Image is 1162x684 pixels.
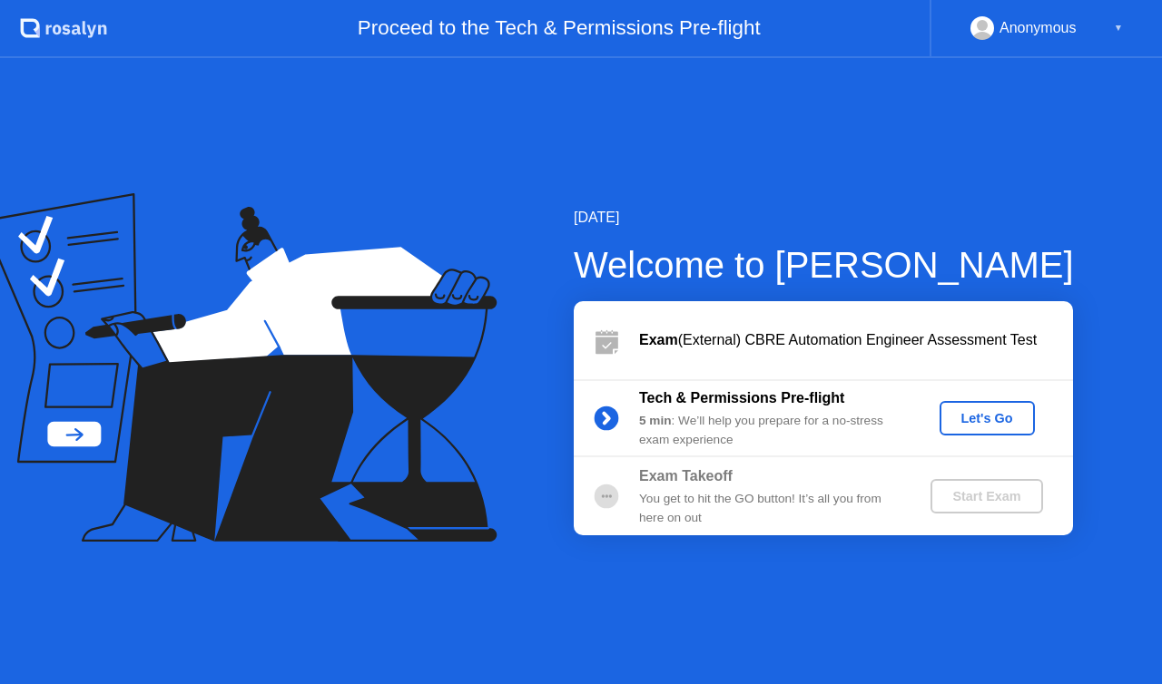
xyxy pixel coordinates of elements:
[574,238,1074,292] div: Welcome to [PERSON_NAME]
[931,479,1042,513] button: Start Exam
[947,411,1028,425] div: Let's Go
[639,414,672,427] b: 5 min
[639,412,901,449] div: : We’ll help you prepare for a no-stress exam experience
[940,401,1035,435] button: Let's Go
[1114,16,1123,40] div: ▼
[639,490,901,527] div: You get to hit the GO button! It’s all you from here on out
[938,489,1035,503] div: Start Exam
[639,332,678,347] b: Exam
[574,207,1074,229] div: [DATE]
[639,468,733,484] b: Exam Takeoff
[1000,16,1077,40] div: Anonymous
[639,390,844,406] b: Tech & Permissions Pre-flight
[639,329,1073,351] div: (External) CBRE Automation Engineer Assessment Test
